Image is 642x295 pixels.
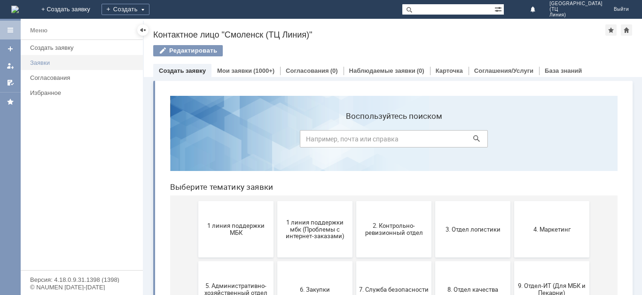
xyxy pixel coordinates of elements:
[286,67,329,74] a: Согласования
[36,113,111,169] button: 1 линия поддержки МБК
[275,197,345,204] span: 8. Отдел качества
[436,67,463,74] a: Карточка
[273,113,348,169] button: 3. Отдел логистики
[137,23,325,32] label: Воспользуйтесь поиском
[273,233,348,289] button: Отдел-ИТ (Офис)
[354,137,424,144] span: 4. Маркетинг
[30,59,137,66] div: Заявки
[354,257,424,264] span: Финансовый отдел
[196,134,266,148] span: 2. Контрольно-ревизионный отдел
[275,257,345,264] span: Отдел-ИТ (Офис)
[36,173,111,229] button: 5. Административно-хозяйственный отдел
[3,41,18,56] a: Создать заявку
[196,197,266,204] span: 7. Служба безопасности
[3,58,18,73] a: Мои заявки
[11,6,19,13] a: Перейти на домашнюю страницу
[102,4,149,15] div: Создать
[115,113,190,169] button: 1 линия поддержки мбк (Проблемы с интернет-заказами)
[349,67,415,74] a: Наблюдаемые заявки
[137,42,325,59] input: Например, почта или справка
[196,254,266,268] span: Отдел-ИТ (Битрикс24 и CRM)
[117,197,187,204] span: 6. Закупки
[253,67,274,74] div: (1000+)
[549,12,603,18] span: Линия)
[39,194,108,208] span: 5. Административно-хозяйственный отдел
[115,233,190,289] button: Отдел ИТ (1С)
[621,24,632,36] div: Сделать домашней страницей
[26,55,141,70] a: Заявки
[30,25,47,36] div: Меню
[417,67,424,74] div: (0)
[117,130,187,151] span: 1 линия поддержки мбк (Проблемы с интернет-заказами)
[549,7,603,12] span: (ТЦ
[26,70,141,85] a: Согласования
[352,113,427,169] button: 4. Маркетинг
[474,67,533,74] a: Соглашения/Услуги
[30,277,133,283] div: Версия: 4.18.0.9.31.1398 (1398)
[549,1,603,7] span: [GEOGRAPHIC_DATA]
[605,24,617,36] div: Добавить в избранное
[117,257,187,264] span: Отдел ИТ (1С)
[11,6,19,13] img: logo
[194,113,269,169] button: 2. Контрольно-ревизионный отдел
[8,94,455,103] header: Выберите тематику заявки
[494,4,504,13] span: Расширенный поиск
[3,75,18,90] a: Мои согласования
[153,30,605,39] div: Контактное лицо "Смоленск (ТЦ Линия)"
[36,233,111,289] button: Бухгалтерия (для мбк)
[545,67,582,74] a: База знаний
[194,173,269,229] button: 7. Служба безопасности
[39,134,108,148] span: 1 линия поддержки МБК
[30,74,137,81] div: Согласования
[273,173,348,229] button: 8. Отдел качества
[194,233,269,289] button: Отдел-ИТ (Битрикс24 и CRM)
[330,67,338,74] div: (0)
[352,173,427,229] button: 9. Отдел-ИТ (Для МБК и Пекарни)
[275,137,345,144] span: 3. Отдел логистики
[115,173,190,229] button: 6. Закупки
[30,44,137,51] div: Создать заявку
[39,257,108,264] span: Бухгалтерия (для мбк)
[352,233,427,289] button: Финансовый отдел
[137,24,149,36] div: Скрыть меню
[159,67,206,74] a: Создать заявку
[26,40,141,55] a: Создать заявку
[30,89,127,96] div: Избранное
[30,284,133,290] div: © NAUMEN [DATE]-[DATE]
[217,67,252,74] a: Мои заявки
[354,194,424,208] span: 9. Отдел-ИТ (Для МБК и Пекарни)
